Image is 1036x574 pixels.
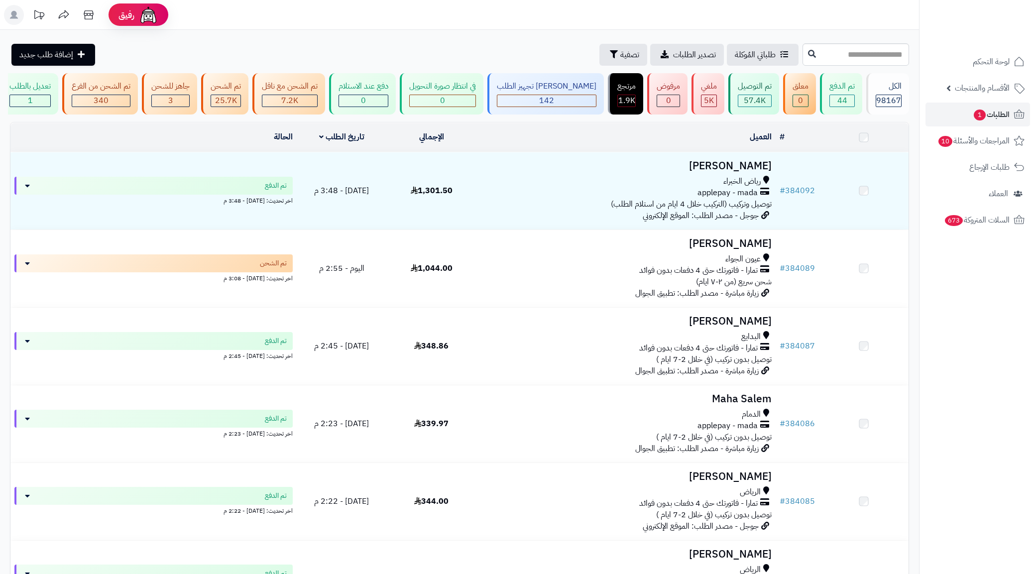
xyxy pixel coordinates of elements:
div: 25651 [211,95,240,107]
span: 339.97 [414,418,449,430]
a: الكل98167 [864,73,911,115]
span: [DATE] - 2:22 م [314,495,369,507]
div: 7222 [262,95,317,107]
span: 0 [440,95,445,107]
div: الكل [876,81,902,92]
span: 142 [539,95,554,107]
span: [DATE] - 3:48 م [314,185,369,197]
span: تم الدفع [265,181,287,191]
div: جاهز للشحن [151,81,190,92]
span: 344.00 [414,495,449,507]
span: applepay - mada [697,187,758,199]
div: 1872 [618,95,635,107]
a: الحالة [274,131,293,143]
div: 57379 [738,95,771,107]
h3: [PERSON_NAME] [480,160,772,172]
a: تم الشحن مع ناقل 7.2K [250,73,327,115]
div: تم الشحن مع ناقل [262,81,318,92]
a: # [780,131,785,143]
span: 3 [168,95,173,107]
a: #384086 [780,418,815,430]
div: 1 [10,95,50,107]
span: تمارا - فاتورتك حتى 4 دفعات بدون فوائد [639,498,758,509]
div: تعديل بالطلب [9,81,51,92]
span: 340 [94,95,109,107]
div: 142 [497,95,596,107]
a: المراجعات والأسئلة10 [925,129,1030,153]
a: طلباتي المُوكلة [727,44,799,66]
a: تم الشحن من الفرع 340 [60,73,140,115]
a: #384089 [780,262,815,274]
span: 1,044.00 [411,262,453,274]
div: 44 [830,95,854,107]
h3: Maha Salem [480,393,772,405]
a: معلق 0 [781,73,818,115]
span: العملاء [989,187,1008,201]
span: # [780,418,785,430]
span: زيارة مباشرة - مصدر الطلب: تطبيق الجوال [635,287,759,299]
span: 25.7K [215,95,237,107]
span: طلباتي المُوكلة [735,49,776,61]
span: 0 [361,95,366,107]
span: 673 [945,215,963,226]
a: العملاء [925,182,1030,206]
span: الرياض [740,486,761,498]
div: تم التوصيل [738,81,772,92]
div: ملغي [701,81,717,92]
span: الدمام [742,409,761,420]
span: 0 [666,95,671,107]
span: السلات المتروكة [944,213,1010,227]
span: 0 [798,95,803,107]
div: مرفوض [657,81,680,92]
span: البدايع [741,331,761,343]
span: توصيل بدون تركيب (في خلال 2-7 ايام ) [656,509,772,521]
span: 5K [704,95,714,107]
span: زيارة مباشرة - مصدر الطلب: تطبيق الجوال [635,365,759,377]
div: معلق [793,81,808,92]
div: تم الشحن من الفرع [72,81,130,92]
span: توصيل بدون تركيب (في خلال 2-7 ايام ) [656,431,772,443]
span: المراجعات والأسئلة [937,134,1010,148]
span: تصدير الطلبات [673,49,716,61]
a: تحديثات المنصة [26,5,51,27]
div: 0 [793,95,808,107]
a: العميل [750,131,772,143]
div: 3 [152,95,189,107]
span: 7.2K [281,95,298,107]
span: 57.4K [744,95,766,107]
div: 0 [657,95,680,107]
span: 348.86 [414,340,449,352]
span: شحن سريع (من ٢-٧ ايام) [696,276,772,288]
div: في انتظار صورة التحويل [409,81,476,92]
span: زيارة مباشرة - مصدر الطلب: تطبيق الجوال [635,443,759,455]
span: لوحة التحكم [973,55,1010,69]
a: تم الشحن 25.7K [199,73,250,115]
span: [DATE] - 2:23 م [314,418,369,430]
span: جوجل - مصدر الطلب: الموقع الإلكتروني [643,520,759,532]
a: لوحة التحكم [925,50,1030,74]
a: إضافة طلب جديد [11,44,95,66]
button: تصفية [599,44,647,66]
span: طلبات الإرجاع [969,160,1010,174]
a: تاريخ الطلب [319,131,364,143]
span: 1.9K [618,95,635,107]
a: ملغي 5K [690,73,726,115]
a: تم الدفع 44 [818,73,864,115]
a: [PERSON_NAME] تجهيز الطلب 142 [485,73,606,115]
div: 0 [339,95,388,107]
a: الإجمالي [419,131,444,143]
a: #384087 [780,340,815,352]
span: توصيل وتركيب (التركيب خلال 4 ايام من استلام الطلب) [611,198,772,210]
div: اخر تحديث: [DATE] - 3:48 م [14,195,293,205]
h3: [PERSON_NAME] [480,238,772,249]
div: 5030 [701,95,716,107]
div: تم الدفع [829,81,855,92]
a: #384085 [780,495,815,507]
span: تم الدفع [265,414,287,424]
a: #384092 [780,185,815,197]
span: جوجل - مصدر الطلب: الموقع الإلكتروني [643,210,759,222]
div: اخر تحديث: [DATE] - 2:22 م [14,505,293,515]
span: تصفية [620,49,639,61]
span: توصيل بدون تركيب (في خلال 2-7 ايام ) [656,353,772,365]
a: مرفوض 0 [645,73,690,115]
